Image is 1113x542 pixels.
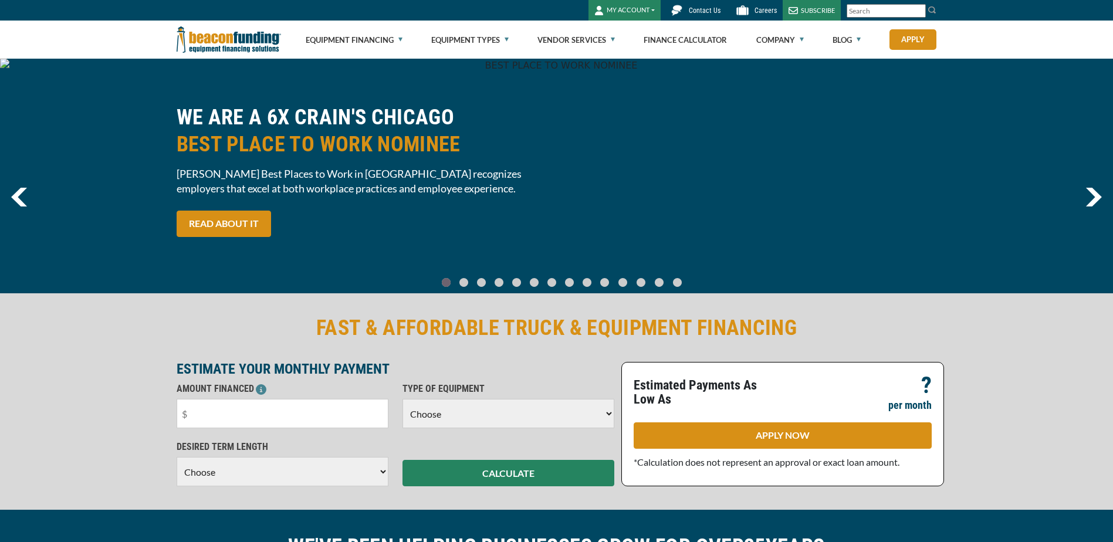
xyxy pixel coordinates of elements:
a: previous [11,188,27,206]
a: Go To Slide 12 [652,277,667,287]
p: AMOUNT FINANCED [177,382,388,396]
a: Apply [889,29,936,50]
img: Search [928,5,937,15]
a: Go To Slide 2 [475,277,489,287]
p: ESTIMATE YOUR MONTHLY PAYMENT [177,362,614,376]
p: Estimated Payments As Low As [634,378,776,406]
a: Blog [833,21,861,59]
span: [PERSON_NAME] Best Places to Work in [GEOGRAPHIC_DATA] recognizes employers that excel at both wo... [177,167,550,196]
a: Go To Slide 10 [615,277,630,287]
a: Clear search text [914,6,923,16]
p: ? [921,378,932,392]
img: Left Navigator [11,188,27,206]
a: Go To Slide 6 [545,277,559,287]
a: Go To Slide 9 [598,277,612,287]
h2: WE ARE A 6X CRAIN'S CHICAGO [177,104,550,158]
span: Careers [755,6,777,15]
p: per month [888,398,932,412]
p: TYPE OF EQUIPMENT [402,382,614,396]
a: next [1085,188,1102,206]
button: CALCULATE [402,460,614,486]
span: BEST PLACE TO WORK NOMINEE [177,131,550,158]
a: READ ABOUT IT [177,211,271,237]
a: APPLY NOW [634,422,932,449]
input: $ [177,399,388,428]
a: Go To Slide 1 [457,277,471,287]
span: *Calculation does not represent an approval or exact loan amount. [634,456,899,468]
a: Go To Slide 13 [670,277,685,287]
img: Right Navigator [1085,188,1102,206]
a: Company [756,21,804,59]
a: Equipment Types [431,21,509,59]
img: Beacon Funding Corporation logo [177,21,281,59]
input: Search [847,4,926,18]
a: Go To Slide 0 [439,277,454,287]
h2: FAST & AFFORDABLE TRUCK & EQUIPMENT FINANCING [177,314,937,341]
p: DESIRED TERM LENGTH [177,440,388,454]
a: Finance Calculator [644,21,727,59]
a: Go To Slide 7 [563,277,577,287]
a: Go To Slide 8 [580,277,594,287]
a: Vendor Services [537,21,615,59]
a: Go To Slide 4 [510,277,524,287]
a: Go To Slide 5 [527,277,542,287]
a: Go To Slide 3 [492,277,506,287]
a: Go To Slide 11 [634,277,648,287]
span: Contact Us [689,6,720,15]
a: Equipment Financing [306,21,402,59]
